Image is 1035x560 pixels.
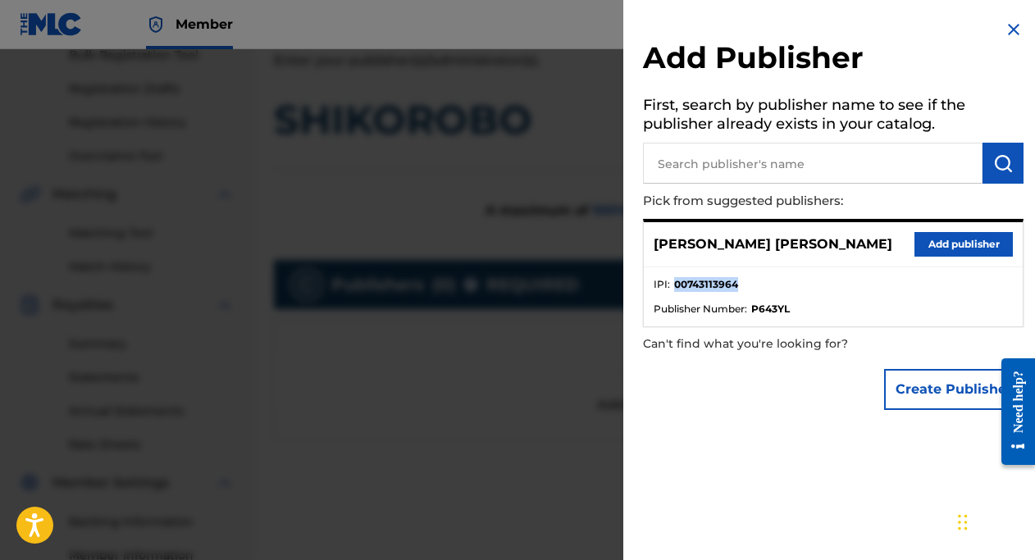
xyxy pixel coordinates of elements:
[993,153,1013,173] img: Search Works
[914,232,1013,257] button: Add publisher
[989,353,1035,471] iframe: Resource Center
[643,91,1024,143] h5: First, search by publisher name to see if the publisher already exists in your catalog.
[958,498,968,547] div: Drag
[643,184,930,219] p: Pick from suggested publishers:
[20,12,83,36] img: MLC Logo
[654,234,892,254] p: [PERSON_NAME] [PERSON_NAME]
[884,369,1024,410] button: Create Publisher
[751,302,790,316] strong: P643YL
[654,302,747,316] span: Publisher Number :
[643,327,930,361] p: Can't find what you're looking for?
[654,277,670,292] span: IPI :
[643,143,983,184] input: Search publisher's name
[643,39,1024,81] h2: Add Publisher
[146,15,166,34] img: Top Rightsholder
[176,15,233,34] span: Member
[953,481,1035,560] iframe: Chat Widget
[674,277,738,292] strong: 00743113964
